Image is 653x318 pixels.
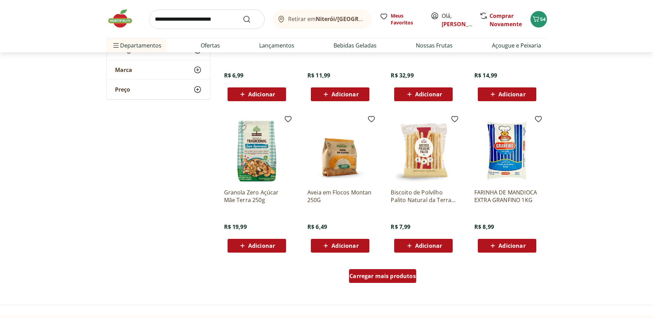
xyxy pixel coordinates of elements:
img: FARINHA DE MANDIOCA EXTRA GRANFINO 1KG [474,118,540,183]
span: R$ 14,99 [474,72,497,79]
span: Adicionar [498,243,525,248]
button: Adicionar [394,87,453,101]
button: Adicionar [394,239,453,253]
a: [PERSON_NAME] [442,20,486,28]
a: Bebidas Geladas [334,41,377,50]
img: Hortifruti [106,8,141,29]
span: Adicionar [415,243,442,248]
button: Retirar emNiterói/[GEOGRAPHIC_DATA] [273,10,371,29]
span: Retirar em [288,16,364,22]
img: Aveia em Flocos Montan 250G [307,118,373,183]
button: Preço [107,80,210,99]
span: Olá, [442,12,472,28]
span: Preço [115,86,130,93]
a: Açougue e Peixaria [492,41,541,50]
a: Nossas Frutas [416,41,453,50]
span: Adicionar [415,92,442,97]
a: Ofertas [201,41,220,50]
button: Marca [107,60,210,79]
span: R$ 19,99 [224,223,247,231]
img: Granola Zero Açúcar Mãe Terra 250g [224,118,289,183]
span: Adicionar [248,92,275,97]
button: Adicionar [478,239,536,253]
button: Adicionar [311,239,369,253]
span: R$ 32,99 [391,72,413,79]
img: Biscoito de Polvilho Palito Natural da Terra 100g [391,118,456,183]
span: Adicionar [331,243,358,248]
a: Carregar mais produtos [349,269,416,286]
span: R$ 6,99 [224,72,244,79]
span: R$ 11,99 [307,72,330,79]
button: Adicionar [311,87,369,101]
button: Submit Search [243,15,259,23]
span: R$ 6,49 [307,223,327,231]
input: search [149,10,265,29]
span: Carregar mais produtos [349,273,416,279]
span: Adicionar [498,92,525,97]
span: Departamentos [112,37,161,54]
a: FARINHA DE MANDIOCA EXTRA GRANFINO 1KG [474,189,540,204]
a: Aveia em Flocos Montan 250G [307,189,373,204]
span: 54 [540,16,546,22]
a: Granola Zero Açúcar Mãe Terra 250g [224,189,289,204]
a: Biscoito de Polvilho Palito Natural da Terra 100g [391,189,456,204]
span: Adicionar [331,92,358,97]
button: Adicionar [228,87,286,101]
button: Adicionar [228,239,286,253]
button: Carrinho [530,11,547,28]
span: R$ 7,99 [391,223,410,231]
span: Marca [115,66,132,73]
a: Meus Favoritos [380,12,422,26]
span: Meus Favoritos [391,12,422,26]
a: Lançamentos [259,41,294,50]
span: R$ 8,99 [474,223,494,231]
button: Menu [112,37,120,54]
button: Adicionar [478,87,536,101]
a: Comprar Novamente [489,12,522,28]
span: Adicionar [248,243,275,248]
b: Niterói/[GEOGRAPHIC_DATA] [316,15,394,23]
